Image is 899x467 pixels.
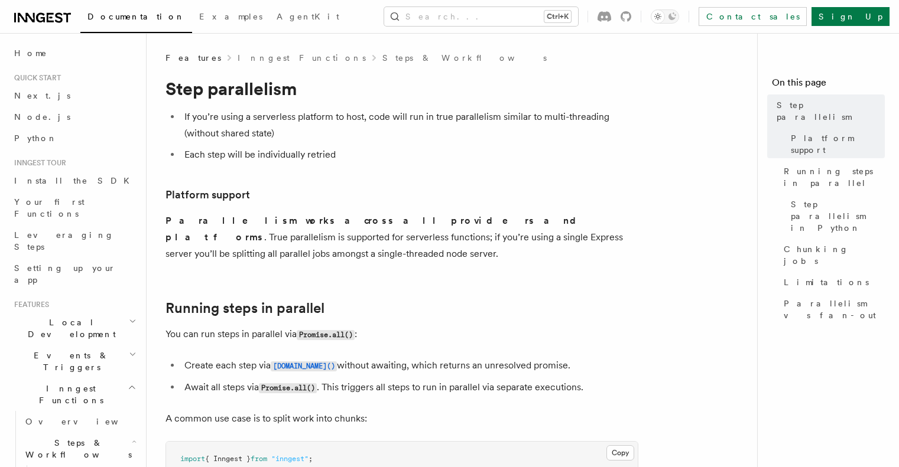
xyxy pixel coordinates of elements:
[271,360,337,371] a: [DOMAIN_NAME]()
[9,85,139,106] a: Next.js
[251,455,267,463] span: from
[14,263,116,285] span: Setting up your app
[9,43,139,64] a: Home
[309,455,313,463] span: ;
[21,437,132,461] span: Steps & Workflows
[9,312,139,345] button: Local Development
[9,158,66,168] span: Inngest tour
[14,133,57,143] span: Python
[791,132,885,156] span: Platform support
[784,165,885,189] span: Running steps in parallel
[772,94,885,128] a: Step parallelism
[9,300,49,309] span: Features
[21,432,139,465] button: Steps & Workflows
[165,78,638,99] h1: Step parallelism
[779,293,885,326] a: Parallelism vs fan-out
[382,52,547,64] a: Steps & Workflows
[165,326,638,343] p: You can run steps in parallel via :
[192,4,270,32] a: Examples
[786,194,885,239] a: Step parallelism in Python
[165,213,638,262] p: . True parallelism is supported for serverless functions; if you’re using a single Express server...
[14,91,70,100] span: Next.js
[80,4,192,33] a: Documentation
[277,12,339,21] span: AgentKit
[238,52,366,64] a: Inngest Functions
[181,109,638,142] li: If you’re using a serverless platform to host, code will run in true parallelism similar to multi...
[271,361,337,371] code: [DOMAIN_NAME]()
[181,379,638,396] li: Await all steps via . This triggers all steps to run in parallel via separate executions.
[779,272,885,293] a: Limitations
[777,99,885,123] span: Step parallelism
[259,383,317,393] code: Promise.all()
[9,170,139,191] a: Install the SDK
[21,411,139,432] a: Overview
[14,197,85,218] span: Your first Functions
[784,243,885,267] span: Chunking jobs
[25,417,147,426] span: Overview
[180,455,205,463] span: import
[9,378,139,411] button: Inngest Functions
[14,112,70,122] span: Node.js
[199,12,262,21] span: Examples
[9,106,139,128] a: Node.js
[9,191,139,224] a: Your first Functions
[9,257,139,290] a: Setting up your app
[779,239,885,272] a: Chunking jobs
[772,76,885,94] h4: On this page
[651,9,679,24] button: Toggle dark mode
[779,161,885,194] a: Running steps in parallel
[784,298,885,321] span: Parallelism vs fan-out
[14,47,47,59] span: Home
[9,316,129,340] span: Local Development
[271,455,309,463] span: "inngest"
[297,330,355,340] code: Promise.all()
[9,345,139,378] button: Events & Triggers
[9,383,128,406] span: Inngest Functions
[165,52,221,64] span: Features
[699,7,807,26] a: Contact sales
[791,198,885,234] span: Step parallelism in Python
[9,73,61,83] span: Quick start
[9,128,139,149] a: Python
[165,410,638,427] p: A common use case is to split work into chunks:
[384,7,578,26] button: Search...Ctrl+K
[165,300,324,316] a: Running steps in parallel
[9,350,129,373] span: Events & Triggers
[544,11,571,22] kbd: Ctrl+K
[14,176,137,185] span: Install the SDK
[205,455,251,463] span: { Inngest }
[181,357,638,374] li: Create each step via without awaiting, which returns an unresolved promise.
[786,128,885,161] a: Platform support
[87,12,185,21] span: Documentation
[9,224,139,257] a: Leveraging Steps
[165,215,586,243] strong: Parallelism works across all providers and platforms
[165,187,250,203] a: Platform support
[606,445,634,461] button: Copy
[812,7,890,26] a: Sign Up
[14,230,114,252] span: Leveraging Steps
[181,146,638,163] li: Each step will be individually retried
[784,276,869,288] span: Limitations
[270,4,346,32] a: AgentKit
